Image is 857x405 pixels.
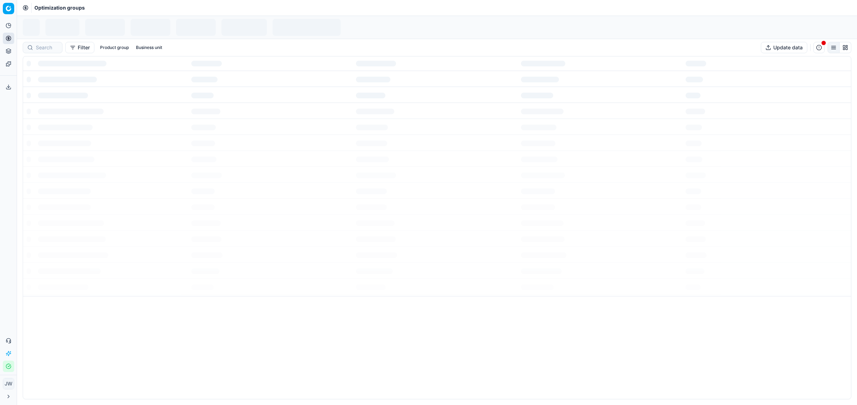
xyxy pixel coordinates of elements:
button: Update data [761,42,807,53]
button: Product group [97,43,132,52]
nav: breadcrumb [34,4,85,11]
button: Business unit [133,43,165,52]
span: Optimization groups [34,4,85,11]
button: Filter [65,42,94,53]
button: JW [3,378,14,389]
input: Search [36,44,58,51]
